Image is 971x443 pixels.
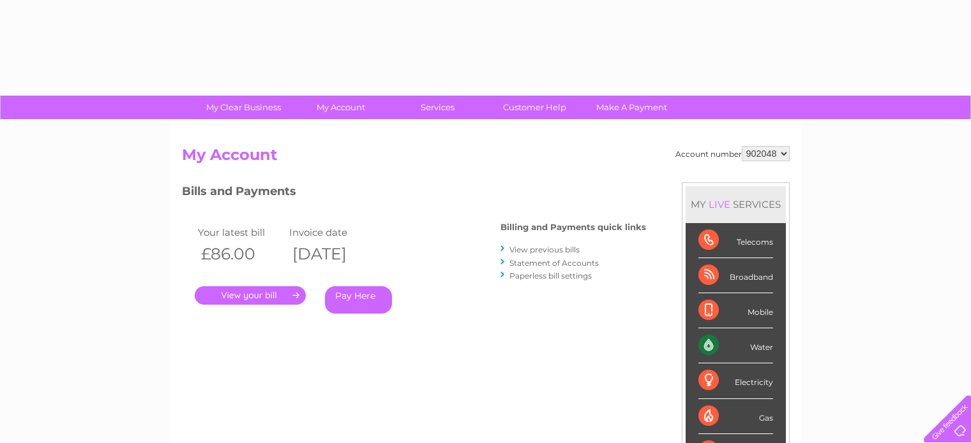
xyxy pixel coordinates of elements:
[509,271,592,280] a: Paperless bill settings
[195,224,287,241] td: Your latest bill
[288,96,393,119] a: My Account
[501,222,646,232] h4: Billing and Payments quick links
[195,241,287,267] th: £86.00
[698,328,773,363] div: Water
[286,241,378,267] th: [DATE]
[195,286,306,305] a: .
[706,198,733,210] div: LIVE
[686,186,786,222] div: MY SERVICES
[286,224,378,241] td: Invoice date
[698,399,773,434] div: Gas
[698,258,773,293] div: Broadband
[385,96,490,119] a: Services
[579,96,684,119] a: Make A Payment
[191,96,296,119] a: My Clear Business
[509,245,580,254] a: View previous bills
[698,293,773,328] div: Mobile
[182,182,646,205] h3: Bills and Payments
[698,223,773,258] div: Telecoms
[509,258,599,268] a: Statement of Accounts
[675,146,790,161] div: Account number
[482,96,587,119] a: Customer Help
[325,286,392,314] a: Pay Here
[182,146,790,170] h2: My Account
[698,363,773,398] div: Electricity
